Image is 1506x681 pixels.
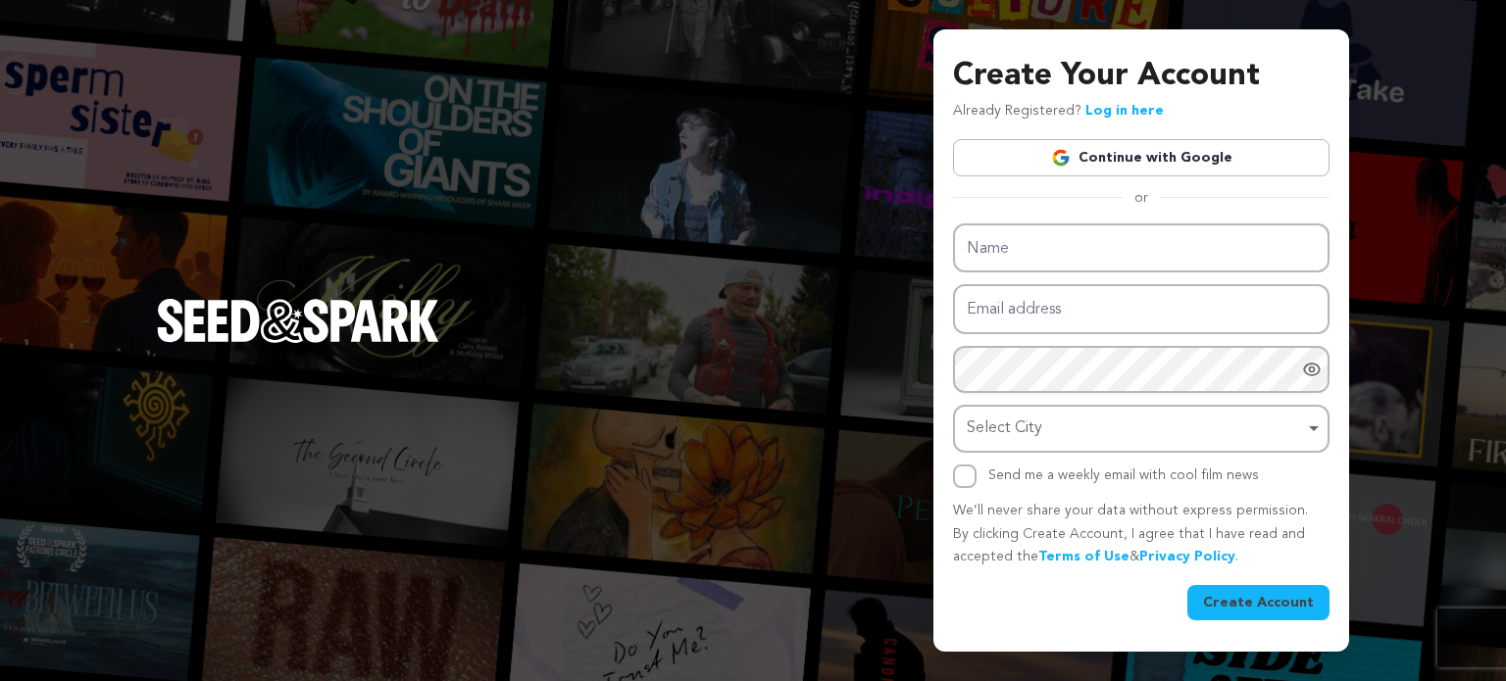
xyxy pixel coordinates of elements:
[1085,104,1164,118] a: Log in here
[953,284,1330,334] input: Email address
[1139,550,1235,563] a: Privacy Policy
[953,100,1164,123] p: Already Registered?
[157,299,439,342] img: Seed&Spark Logo
[953,139,1330,176] a: Continue with Google
[1038,550,1129,563] a: Terms of Use
[953,53,1330,100] h3: Create Your Account
[967,414,1304,443] div: Select City
[157,299,439,381] a: Seed&Spark Homepage
[988,468,1259,482] label: Send me a weekly email with cool film news
[953,223,1330,273] input: Name
[953,500,1330,569] p: We’ll never share your data without express permission. By clicking Create Account, I agree that ...
[1051,148,1071,168] img: Google logo
[1187,585,1330,620] button: Create Account
[1123,188,1160,208] span: or
[1302,360,1322,379] a: Show password as plain text. Warning: this will display your password on the screen.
